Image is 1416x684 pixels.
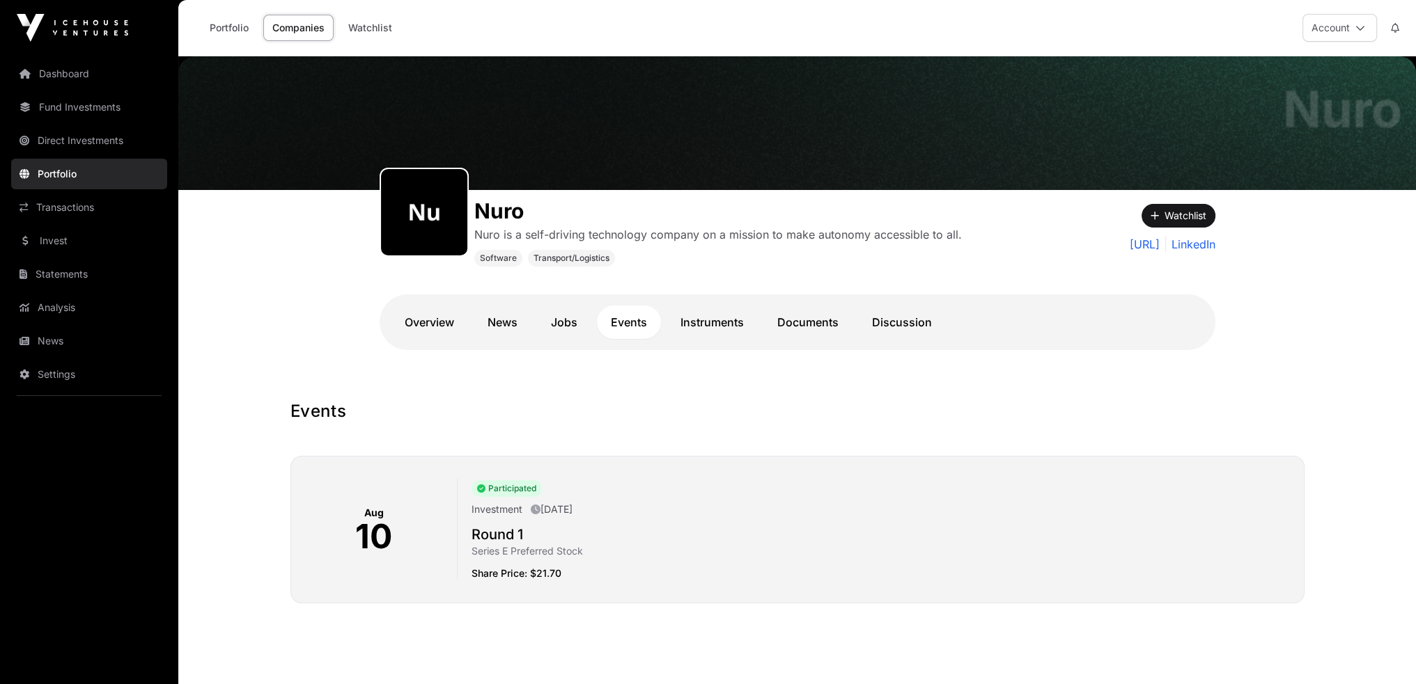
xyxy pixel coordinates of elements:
[472,566,1292,580] p: Share Price: $21.70
[391,305,1204,339] nav: Tabs
[858,305,946,339] a: Discussion
[1302,14,1377,42] button: Account
[11,92,167,122] a: Fund Investments
[387,175,462,250] img: nuro436.png
[472,525,1292,544] h2: Round 1
[290,400,1305,422] h1: Events
[480,253,517,264] span: Software
[339,15,401,41] a: Watchlist
[1142,204,1215,228] button: Watchlist
[474,226,962,243] p: Nuro is a self-driving technology company on a mission to make autonomy accessible to all.
[474,198,962,223] h1: Nuro
[11,292,167,323] a: Analysis
[11,125,167,156] a: Direct Investments
[11,159,167,189] a: Portfolio
[263,15,334,41] a: Companies
[1130,236,1160,253] a: [URL]
[11,192,167,223] a: Transactions
[178,56,1416,190] img: Nuro
[17,14,128,42] img: Icehouse Ventures Logo
[534,253,609,264] span: Transport/Logistics
[1346,617,1416,684] iframe: Chat Widget
[11,58,167,89] a: Dashboard
[472,502,522,516] p: Investment
[667,305,758,339] a: Instruments
[201,15,258,41] a: Portfolio
[763,305,853,339] a: Documents
[355,520,392,553] p: 10
[1165,236,1215,253] a: LinkedIn
[472,480,542,497] span: Participated
[1283,84,1402,134] h1: Nuro
[537,305,591,339] a: Jobs
[11,326,167,356] a: News
[11,359,167,390] a: Settings
[391,305,468,339] a: Overview
[531,502,573,516] p: [DATE]
[472,544,1292,558] p: Series E Preferred Stock
[11,225,167,256] a: Invest
[11,259,167,289] a: Statements
[474,305,531,339] a: News
[597,305,661,339] a: Events
[364,506,384,520] p: Aug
